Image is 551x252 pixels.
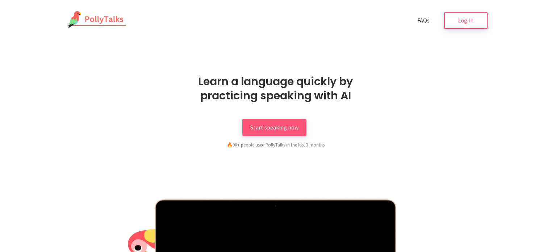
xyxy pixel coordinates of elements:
[176,74,375,103] h1: Learn a language quickly by practicing speaking with AI
[189,141,363,148] div: 9K+ people used PollyTalks in the last 3 months
[64,11,127,29] img: PollyTalks Logo
[417,17,430,24] span: FAQs
[444,12,488,29] a: Log In
[250,124,299,131] span: Start speaking now
[409,12,438,29] a: FAQs
[227,142,233,148] span: fire
[242,119,306,136] a: Start speaking now
[458,17,473,24] span: Log In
